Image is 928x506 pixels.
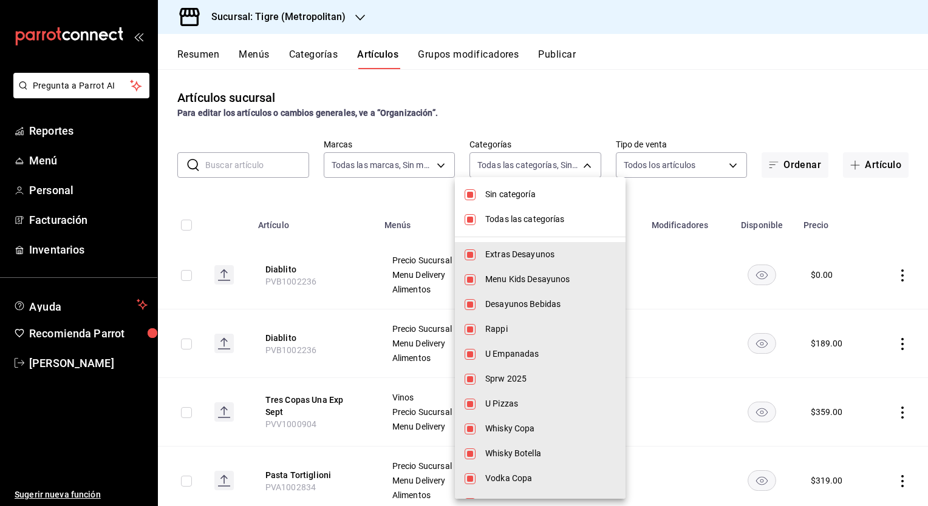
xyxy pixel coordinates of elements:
[485,397,616,410] span: U Pizzas
[485,273,616,286] span: Menu Kids Desayunos
[485,298,616,311] span: Desayunos Bebidas
[485,213,616,226] span: Todas las categorías
[485,447,616,460] span: Whisky Botella
[485,248,616,261] span: Extras Desayunos
[485,373,616,385] span: Sprw 2025
[485,472,616,485] span: Vodka Copa
[485,323,616,336] span: Rappi
[485,422,616,435] span: Whisky Copa
[485,348,616,360] span: U Empanadas
[485,188,616,201] span: Sin categoría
